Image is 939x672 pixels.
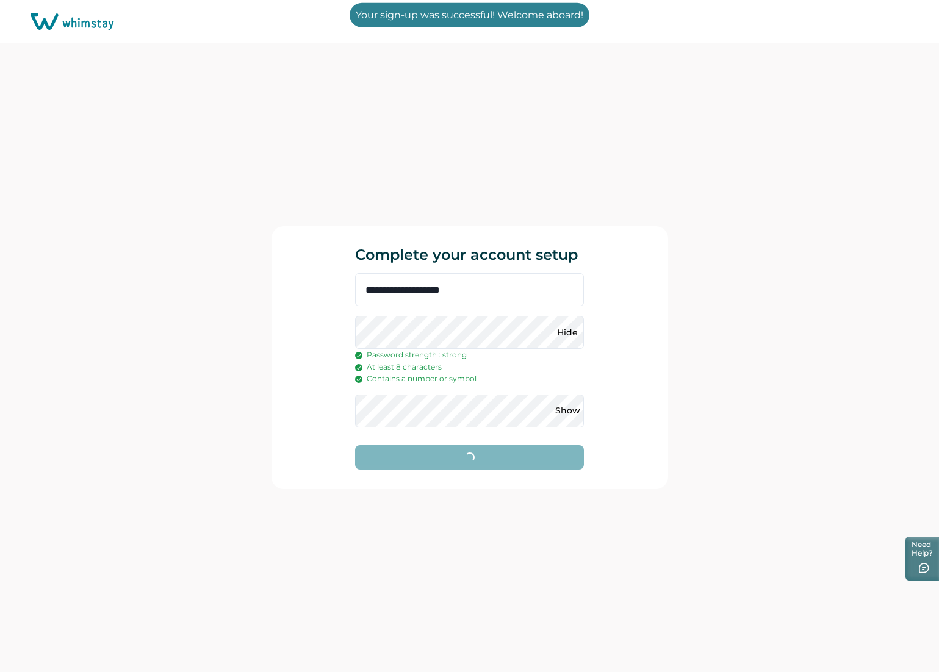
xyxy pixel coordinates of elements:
[558,401,577,421] button: Show
[355,361,584,373] p: At least 8 characters
[350,3,589,27] p: Your sign-up was successful! Welcome aboard!
[558,323,577,342] button: Hide
[355,349,584,361] p: Password strength : strong
[355,373,584,385] p: Contains a number or symbol
[355,226,584,263] p: Complete your account setup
